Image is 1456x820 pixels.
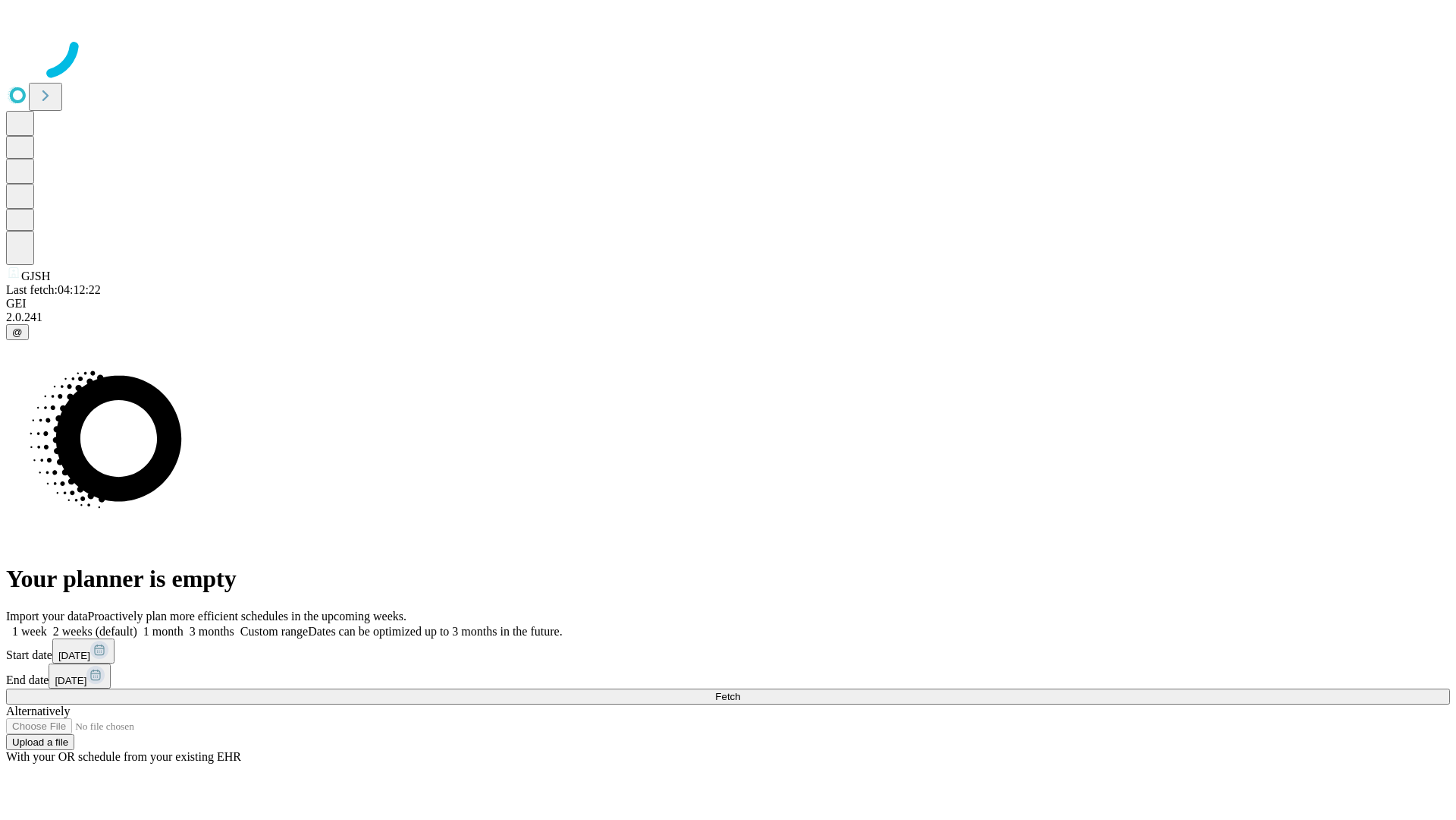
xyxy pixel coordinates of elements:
[143,625,184,638] span: 1 month
[6,664,1450,689] div: End date
[52,639,115,664] button: [DATE]
[12,625,47,638] span: 1 week
[6,705,70,717] span: Alternatively
[6,324,29,340] button: @
[190,625,234,638] span: 3 months
[55,675,86,686] span: [DATE]
[6,311,1450,324] div: 2.0.241
[6,297,1450,311] div: GEI
[12,326,23,338] span: @
[6,283,101,296] span: Last fetch: 04:12:22
[49,664,111,689] button: [DATE]
[53,625,137,638] span: 2 weeks (default)
[21,270,50,282] span: GJSH
[240,625,308,638] span: Custom range
[715,691,740,702] span: Fetch
[6,750,241,763] span: With your OR schedule from your existing EHR
[6,689,1450,705] button: Fetch
[6,610,88,623] span: Import your data
[6,565,1450,593] h1: Your planner is empty
[308,625,562,638] span: Dates can be optimized up to 3 months in the future.
[88,610,406,623] span: Proactively plan more efficient schedules in the upcoming weeks.
[6,639,1450,664] div: Start date
[58,650,90,661] span: [DATE]
[6,734,74,750] button: Upload a file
